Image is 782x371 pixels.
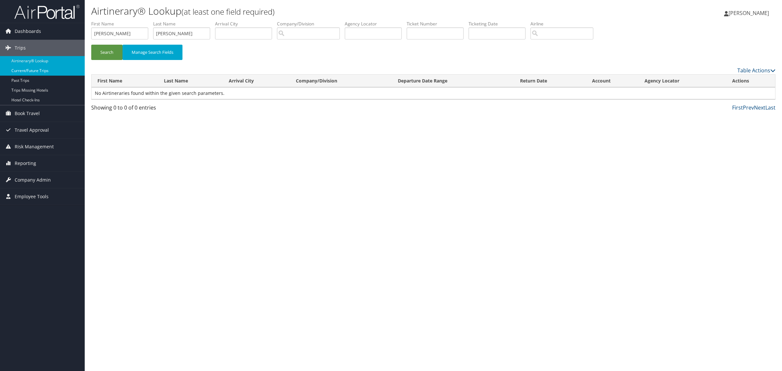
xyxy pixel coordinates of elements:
[15,188,49,205] span: Employee Tools
[91,21,153,27] label: First Name
[469,21,530,27] label: Ticketing Date
[726,75,775,87] th: Actions
[91,45,123,60] button: Search
[15,139,54,155] span: Risk Management
[586,75,638,87] th: Account: activate to sort column ascending
[737,67,775,74] a: Table Actions
[91,4,547,18] h1: Airtinerary® Lookup
[15,40,26,56] span: Trips
[754,104,765,111] a: Next
[732,104,743,111] a: First
[345,21,407,27] label: Agency Locator
[223,75,290,87] th: Arrival City: activate to sort column ascending
[514,75,586,87] th: Return Date: activate to sort column ascending
[392,75,514,87] th: Departure Date Range: activate to sort column ascending
[290,75,392,87] th: Company/Division
[92,75,158,87] th: First Name: activate to sort column ascending
[215,21,277,27] label: Arrival City
[15,105,40,122] span: Book Travel
[277,21,345,27] label: Company/Division
[407,21,469,27] label: Ticket Number
[530,21,598,27] label: Airline
[765,104,775,111] a: Last
[15,155,36,171] span: Reporting
[158,75,223,87] th: Last Name: activate to sort column ascending
[743,104,754,111] a: Prev
[15,172,51,188] span: Company Admin
[15,23,41,39] span: Dashboards
[724,3,775,23] a: [PERSON_NAME]
[92,87,775,99] td: No Airtineraries found within the given search parameters.
[14,4,80,20] img: airportal-logo.png
[181,6,275,17] small: (at least one field required)
[153,21,215,27] label: Last Name
[639,75,727,87] th: Agency Locator: activate to sort column ascending
[123,45,182,60] button: Manage Search Fields
[91,104,255,115] div: Showing 0 to 0 of 0 entries
[15,122,49,138] span: Travel Approval
[729,9,769,17] span: [PERSON_NAME]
